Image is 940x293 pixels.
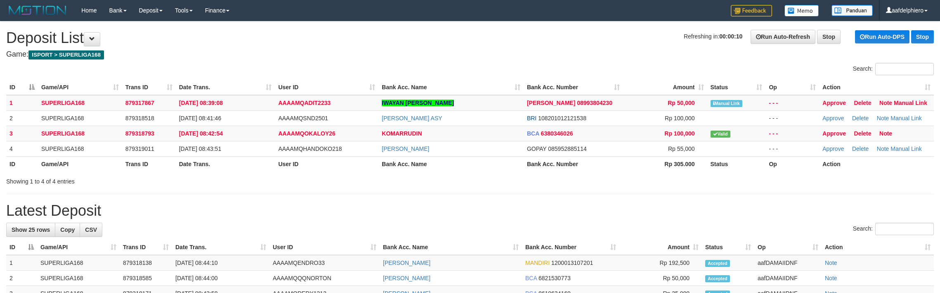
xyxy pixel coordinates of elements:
h1: Deposit List [6,30,934,46]
span: MANDIRI [525,260,550,266]
a: Run Auto-Refresh [751,30,815,44]
a: Delete [852,115,869,121]
td: - - - [765,95,819,111]
th: Action [819,156,934,172]
span: BRI [527,115,536,121]
span: [DATE] 08:42:54 [179,130,223,137]
th: Date Trans.: activate to sort column ascending [172,240,269,255]
a: Delete [852,145,869,152]
td: 3 [6,126,38,141]
th: ID [6,156,38,172]
span: GOPAY [527,145,546,152]
th: Amount: activate to sort column ascending [623,80,707,95]
a: Note [879,130,892,137]
a: Approve [822,100,846,106]
a: Note [877,145,889,152]
th: Op: activate to sort column ascending [765,80,819,95]
th: Game/API [38,156,122,172]
h1: Latest Deposit [6,202,934,219]
th: Trans ID [122,156,176,172]
td: SUPERLIGA168 [38,141,122,156]
span: Accepted [705,260,730,267]
span: [PERSON_NAME] [527,100,575,106]
span: CSV [85,226,97,233]
span: Rp 55,000 [668,145,695,152]
img: Button%20Memo.svg [784,5,819,17]
th: Bank Acc. Name: activate to sort column ascending [380,240,522,255]
td: aafDAMAIIDNF [754,255,822,271]
strong: 00:00:10 [719,33,742,40]
a: Note [879,100,892,106]
th: Status: activate to sort column ascending [707,80,766,95]
th: Amount: activate to sort column ascending [619,240,702,255]
th: Op: activate to sort column ascending [754,240,822,255]
td: SUPERLIGA168 [38,110,122,126]
th: Bank Acc. Number: activate to sort column ascending [524,80,623,95]
label: Search: [853,223,934,235]
td: - - - [765,141,819,156]
th: Bank Acc. Number [524,156,623,172]
a: Show 25 rows [6,223,55,237]
th: Status [707,156,766,172]
a: Approve [822,115,844,121]
th: Op [765,156,819,172]
td: Rp 50,000 [619,271,702,286]
a: IWAYAN [PERSON_NAME] [382,100,454,106]
h4: Game: [6,50,934,59]
th: Rp 305.000 [623,156,707,172]
th: Action: activate to sort column ascending [819,80,934,95]
span: Rp 50,000 [668,100,694,106]
th: Action: activate to sort column ascending [822,240,934,255]
td: 2 [6,110,38,126]
span: Refreshing in: [684,33,742,40]
input: Search: [875,223,934,235]
td: [DATE] 08:44:10 [172,255,269,271]
a: Stop [911,30,934,43]
img: panduan.png [831,5,873,16]
a: Approve [822,130,846,137]
span: [DATE] 08:39:08 [179,100,223,106]
label: Search: [853,63,934,75]
span: Copy 6380346026 to clipboard [541,130,573,137]
span: Show 25 rows [12,226,50,233]
td: SUPERLIGA168 [37,255,120,271]
span: [DATE] 08:43:51 [179,145,221,152]
span: 879318793 [125,130,154,137]
a: [PERSON_NAME] [383,260,430,266]
td: 879318585 [120,271,172,286]
input: Search: [875,63,934,75]
a: KOMARRUDIN [382,130,422,137]
a: Manual Link [894,100,927,106]
td: 1 [6,95,38,111]
span: ISPORT > SUPERLIGA168 [28,50,104,60]
td: SUPERLIGA168 [38,95,122,111]
td: 2 [6,271,37,286]
span: [DATE] 08:41:46 [179,115,221,121]
a: [PERSON_NAME] [383,275,430,281]
a: Copy [55,223,80,237]
td: Rp 192,500 [619,255,702,271]
div: Showing 1 to 4 of 4 entries [6,174,385,186]
span: Copy [60,226,75,233]
a: Run Auto-DPS [855,30,909,43]
span: BCA [527,130,539,137]
th: User ID: activate to sort column ascending [275,80,378,95]
span: Accepted [705,275,730,282]
td: 4 [6,141,38,156]
th: Date Trans. [176,156,275,172]
a: Manual Link [890,115,922,121]
a: Note [825,260,837,266]
a: [PERSON_NAME] ASY [382,115,442,121]
td: - - - [765,126,819,141]
td: AAAAMQQQNORTON [269,271,380,286]
span: Manually Linked [711,100,742,107]
span: 879319011 [125,145,154,152]
th: Trans ID: activate to sort column ascending [120,240,172,255]
th: Game/API: activate to sort column ascending [38,80,122,95]
a: CSV [80,223,102,237]
a: Stop [817,30,841,44]
span: Copy 08993804230 to clipboard [577,100,612,106]
a: Delete [854,130,872,137]
span: AAAAMQOKALOY26 [278,130,335,137]
span: Valid transaction [711,131,730,138]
